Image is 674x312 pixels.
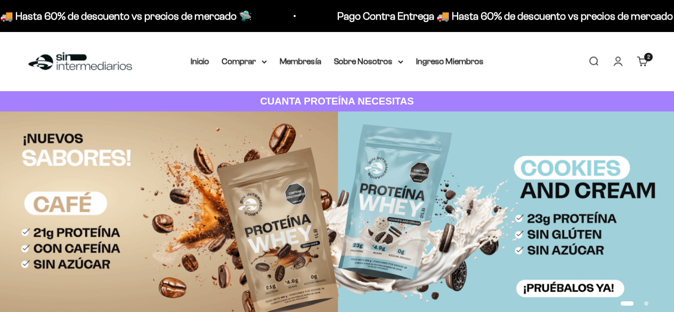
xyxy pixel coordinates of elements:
[280,57,321,66] a: Membresía
[416,57,484,66] a: Ingreso Miembros
[222,54,267,68] summary: Comprar
[191,57,209,66] a: Inicio
[310,7,661,25] p: Pago Contra Entrega 🚚 Hasta 60% de descuento vs precios de mercado 🛸
[647,54,650,60] span: 2
[260,95,414,107] strong: CUANTA PROTEÍNA NECESITAS
[334,54,403,68] summary: Sobre Nosotros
